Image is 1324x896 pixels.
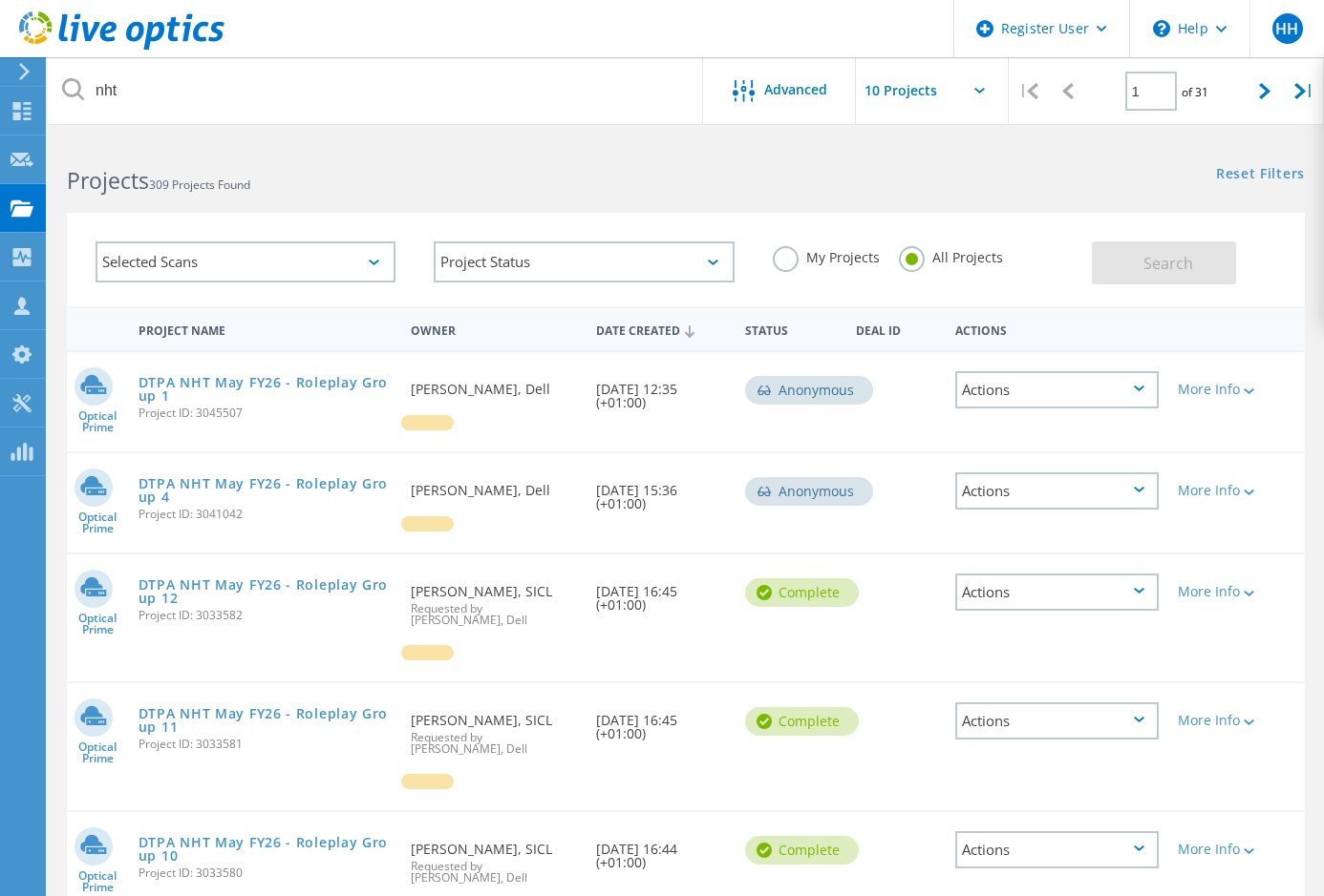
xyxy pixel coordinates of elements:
div: Actions [955,472,1159,510]
div: Complete [745,707,859,736]
div: [DATE] 16:45 (+01:00) [587,554,736,631]
label: All Projects [899,246,1003,264]
div: Anonymous [745,376,873,405]
div: [DATE] 16:45 (+01:00) [587,683,736,760]
div: More Info [1178,383,1258,396]
div: [PERSON_NAME], Dell [401,453,587,516]
div: Complete [745,836,859,865]
a: DTPA NHT May FY26 - Roleplay Group 4 [139,477,392,504]
div: | [1009,57,1048,125]
span: Project ID: 3041042 [139,509,392,520]
button: Search [1092,241,1236,284]
span: HH [1275,21,1298,36]
span: Optical Prime [67,741,129,764]
span: Advanced [764,83,827,96]
div: More Info [1178,484,1258,497]
span: Optical Prime [67,511,129,534]
div: Date Created [587,311,736,347]
span: Optical Prime [67,613,129,636]
span: Requested by [PERSON_NAME], Dell [411,732,577,755]
span: 309 Projects Found [149,177,250,193]
div: Deal Id [846,311,946,346]
div: More Info [1178,585,1258,598]
div: | [1285,57,1324,125]
a: DTPA NHT May FY26 - Roleplay Group 1 [139,376,392,403]
b: Projects [67,165,149,196]
a: DTPA NHT May FY26 - Roleplay Group 12 [139,578,392,605]
div: [PERSON_NAME], SICL [401,554,587,645]
div: More Info [1178,714,1258,727]
div: Actions [955,702,1159,740]
div: Owner [401,311,587,346]
span: Requested by [PERSON_NAME], Dell [411,861,577,884]
div: [PERSON_NAME], Dell [401,352,587,415]
span: Project ID: 3033582 [139,610,392,621]
span: Requested by [PERSON_NAME], Dell [411,603,577,626]
div: [PERSON_NAME], SICL [401,683,587,774]
div: Status [736,311,847,346]
div: [DATE] 12:35 (+01:00) [587,352,736,428]
a: DTPA NHT May FY26 - Roleplay Group 11 [139,707,392,734]
span: Optical Prime [67,410,129,433]
div: Anonymous [745,477,873,506]
label: My Projects [773,246,880,264]
span: Search [1143,253,1193,274]
input: Search projects by name, owner, ID, company, etc [48,57,704,124]
span: Optical Prime [67,870,129,893]
div: Project Status [434,241,734,282]
div: Project Name [129,311,401,346]
div: Complete [745,578,859,607]
span: Project ID: 3033581 [139,739,392,750]
div: More Info [1178,843,1258,856]
span: of 31 [1182,84,1208,100]
span: Project ID: 3045507 [139,407,392,419]
svg: \n [1153,20,1170,37]
div: Actions [955,831,1159,868]
div: Actions [955,371,1159,408]
div: Actions [955,573,1159,611]
div: Actions [946,311,1168,346]
a: DTPA NHT May FY26 - Roleplay Group 10 [139,836,392,863]
div: [DATE] 15:36 (+01:00) [587,453,736,530]
div: [DATE] 16:44 (+01:00) [587,812,736,888]
div: Selected Scans [96,241,395,282]
a: Live Optics Dashboard [19,40,224,53]
span: Project ID: 3033580 [139,867,392,879]
a: Reset Filters [1216,167,1305,183]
